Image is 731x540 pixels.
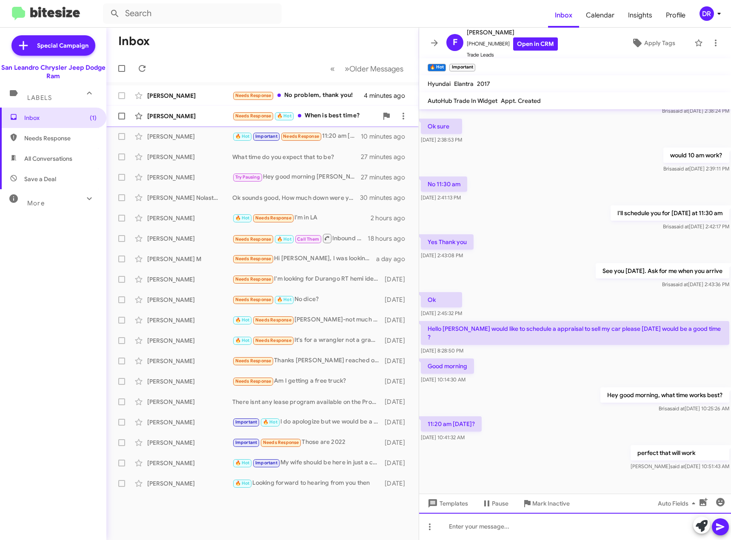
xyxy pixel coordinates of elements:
[361,193,412,202] div: 30 minutes ago
[421,310,462,316] span: [DATE] 2:45:32 PM
[383,316,412,324] div: [DATE]
[663,223,729,230] span: Brisa [DATE] 2:42:17 PM
[235,174,260,180] span: Try Pausing
[421,136,462,143] span: [DATE] 2:38:53 PM
[232,335,383,345] div: It's for a wrangler not a grand!
[147,173,232,182] div: [PERSON_NAME]
[644,35,675,51] span: Apply Tags
[383,275,412,284] div: [DATE]
[255,215,291,221] span: Needs Response
[255,460,277,466] span: Important
[670,463,685,469] span: said at
[24,114,97,122] span: Inbox
[383,479,412,488] div: [DATE]
[232,193,361,202] div: Ok sounds good, How much down were you thiking of putting?
[371,214,412,222] div: 2 hours ago
[235,440,257,445] span: Important
[118,34,150,48] h1: Inbox
[662,108,729,114] span: Brisa [DATE] 2:38:24 PM
[27,199,45,207] span: More
[659,405,729,412] span: Brisa [DATE] 10:25:26 AM
[232,131,361,141] div: 11:20 am [DATE]?
[232,315,383,325] div: [PERSON_NAME]-not much time left to get this done
[235,317,250,323] span: 🔥 Hot
[232,91,364,100] div: No problem, thank you!
[147,112,232,120] div: [PERSON_NAME]
[147,357,232,365] div: [PERSON_NAME]
[662,281,729,287] span: Brisa [DATE] 2:43:36 PM
[383,377,412,386] div: [DATE]
[376,255,412,263] div: a day ago
[467,37,558,51] span: [PHONE_NUMBER]
[659,3,692,28] span: Profile
[670,405,685,412] span: said at
[596,263,729,279] p: See you [DATE]. Ask for me when you arrive
[147,398,232,406] div: [PERSON_NAME]
[616,35,690,51] button: Apply Tags
[235,297,271,302] span: Needs Response
[232,153,361,161] div: What time do you expect that to be?
[235,215,250,221] span: 🔥 Hot
[492,496,508,511] span: Pause
[232,295,383,304] div: No dice?
[330,63,335,74] span: «
[428,80,451,88] span: Hyundai
[454,80,474,88] span: Elantra
[325,60,340,77] button: Previous
[147,296,232,304] div: [PERSON_NAME]
[368,234,412,243] div: 18 hours ago
[90,114,97,122] span: (1)
[147,193,232,202] div: [PERSON_NAME] Nolastname121012854
[232,213,371,223] div: I'm in LA
[621,3,659,28] a: Insights
[658,496,699,511] span: Auto Fields
[673,281,688,287] span: said at
[532,496,570,511] span: Mark Inactive
[255,317,291,323] span: Needs Response
[147,377,232,386] div: [PERSON_NAME]
[428,64,446,71] small: 🔥 Hot
[383,438,412,447] div: [DATE]
[232,438,383,447] div: Those are 2022
[501,97,541,105] span: Appt. Created
[147,459,232,467] div: [PERSON_NAME]
[453,36,457,49] span: F
[24,175,56,183] span: Save a Deal
[103,3,282,24] input: Search
[692,6,722,21] button: DR
[421,234,474,250] p: Yes Thank you
[421,416,482,432] p: 11:20 am [DATE]?
[232,398,383,406] div: There isnt any lease program available on the Promaster
[513,37,558,51] a: Open in CRM
[263,440,299,445] span: Needs Response
[263,419,277,425] span: 🔥 Hot
[27,94,52,102] span: Labels
[383,459,412,467] div: [DATE]
[421,434,465,441] span: [DATE] 10:41:32 AM
[548,3,579,28] a: Inbox
[631,445,729,460] p: perfect that will work
[421,321,729,345] p: Hello [PERSON_NAME] would like to schedule a appraisal to sell my car please [DATE] would be a go...
[147,234,232,243] div: [PERSON_NAME]
[147,91,232,100] div: [PERSON_NAME]
[349,64,403,74] span: Older Messages
[235,460,250,466] span: 🔥 Hot
[579,3,621,28] span: Calendar
[631,463,729,469] span: [PERSON_NAME] [DATE] 10:51:43 AM
[361,153,412,161] div: 27 minutes ago
[674,223,689,230] span: said at
[421,119,462,134] p: Ok sure
[147,132,232,141] div: [PERSON_NAME]
[467,27,558,37] span: [PERSON_NAME]
[421,252,463,259] span: [DATE] 2:43:08 PM
[11,35,95,56] a: Special Campaign
[600,387,729,403] p: Hey good morning, what time works best?
[651,496,705,511] button: Auto Fields
[235,276,271,282] span: Needs Response
[297,236,319,242] span: Call Them
[147,336,232,345] div: [PERSON_NAME]
[421,194,461,201] span: [DATE] 2:41:13 PM
[235,358,271,364] span: Needs Response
